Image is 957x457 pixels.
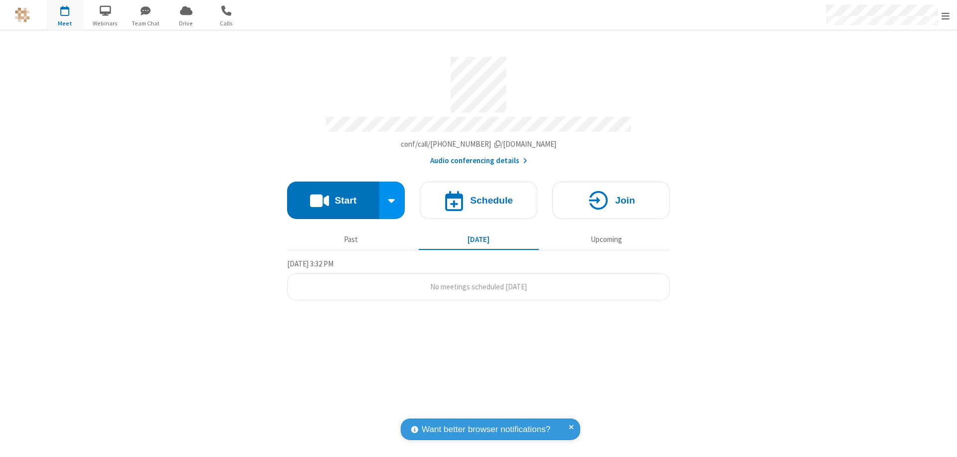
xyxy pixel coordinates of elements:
[420,182,537,219] button: Schedule
[334,196,356,205] h4: Start
[470,196,513,205] h4: Schedule
[291,230,411,249] button: Past
[379,182,405,219] div: Start conference options
[401,139,557,150] button: Copy my meeting room linkCopy my meeting room link
[430,282,527,291] span: No meetings scheduled [DATE]
[167,19,205,28] span: Drive
[430,155,527,167] button: Audio conferencing details
[46,19,84,28] span: Meet
[208,19,245,28] span: Calls
[932,431,950,450] iframe: Chat
[287,258,670,301] section: Today's Meetings
[419,230,539,249] button: [DATE]
[287,259,333,268] span: [DATE] 3:32 PM
[546,230,666,249] button: Upcoming
[552,182,670,219] button: Join
[15,7,30,22] img: QA Selenium DO NOT DELETE OR CHANGE
[87,19,124,28] span: Webinars
[127,19,164,28] span: Team Chat
[287,182,379,219] button: Start
[615,196,635,205] h4: Join
[287,49,670,167] section: Account details
[422,423,550,436] span: Want better browser notifications?
[401,139,557,149] span: Copy my meeting room link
